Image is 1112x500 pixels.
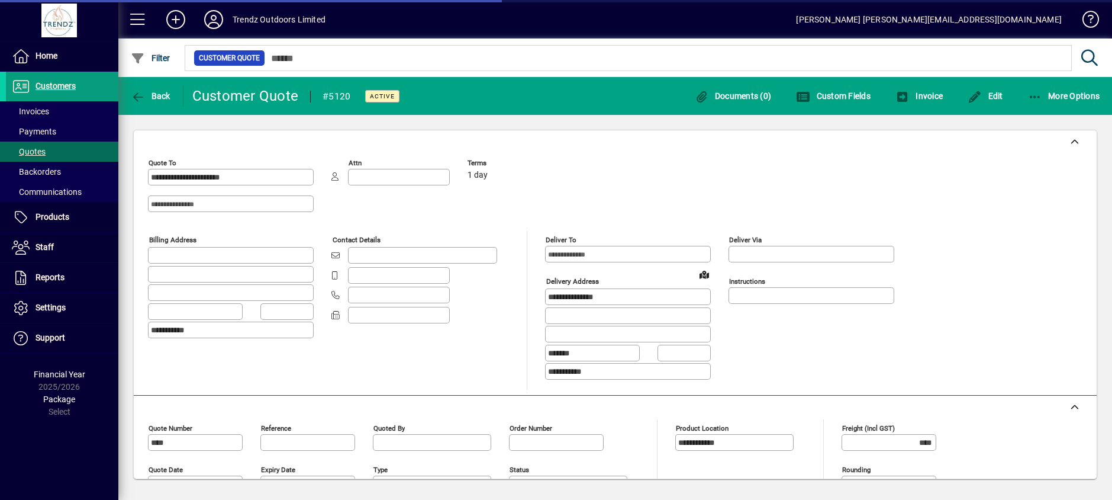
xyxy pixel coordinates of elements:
span: Payments [12,127,56,136]
span: Customers [36,81,76,91]
span: Home [36,51,57,60]
mat-label: Rounding [842,465,871,473]
span: More Options [1028,91,1100,101]
a: Quotes [6,142,118,162]
button: Filter [128,47,173,69]
a: Support [6,323,118,353]
span: Communications [12,187,82,197]
mat-label: Attn [349,159,362,167]
div: Trendz Outdoors Limited [233,10,325,29]
a: Products [6,203,118,232]
span: Products [36,212,69,222]
mat-label: Reference [261,424,291,432]
button: Back [128,85,173,107]
button: Edit [965,85,1006,107]
mat-label: Order number [510,424,552,432]
div: [PERSON_NAME] [PERSON_NAME][EMAIL_ADDRESS][DOMAIN_NAME] [796,10,1062,29]
a: Invoices [6,101,118,121]
mat-label: Deliver via [729,236,762,244]
a: Settings [6,293,118,323]
span: Invoices [12,107,49,116]
span: Quotes [12,147,46,156]
button: Profile [195,9,233,30]
mat-label: Freight (incl GST) [842,424,895,432]
span: Settings [36,303,66,312]
mat-label: Instructions [729,277,765,286]
a: Staff [6,233,118,262]
div: #5120 [323,87,350,106]
a: Reports [6,263,118,293]
span: Documents (0) [694,91,771,101]
a: Payments [6,121,118,142]
span: Invoice [895,91,943,101]
mat-label: Expiry date [261,465,295,473]
span: Active [370,92,395,100]
mat-label: Deliver To [546,236,576,244]
span: Terms [468,159,539,167]
button: Invoice [892,85,946,107]
span: Package [43,395,75,404]
mat-label: Type [373,465,388,473]
a: Backorders [6,162,118,182]
button: More Options [1025,85,1103,107]
mat-label: Quote To [149,159,176,167]
span: Back [131,91,170,101]
span: Support [36,333,65,342]
button: Documents (0) [691,85,774,107]
a: Communications [6,182,118,202]
button: Add [157,9,195,30]
span: Edit [968,91,1003,101]
span: Financial Year [34,370,85,379]
span: Staff [36,242,54,252]
mat-label: Status [510,465,529,473]
mat-label: Quote date [149,465,183,473]
mat-label: Quoted by [373,424,405,432]
mat-label: Quote number [149,424,192,432]
span: Backorders [12,167,61,177]
a: View on map [695,265,714,284]
span: Filter [131,53,170,63]
span: Reports [36,273,65,282]
a: Knowledge Base [1074,2,1097,41]
span: 1 day [468,171,488,180]
a: Home [6,41,118,71]
span: Customer Quote [199,52,260,64]
mat-label: Product location [676,424,729,432]
div: Customer Quote [192,86,299,105]
app-page-header-button: Back [118,85,183,107]
span: Custom Fields [796,91,871,101]
button: Custom Fields [793,85,874,107]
